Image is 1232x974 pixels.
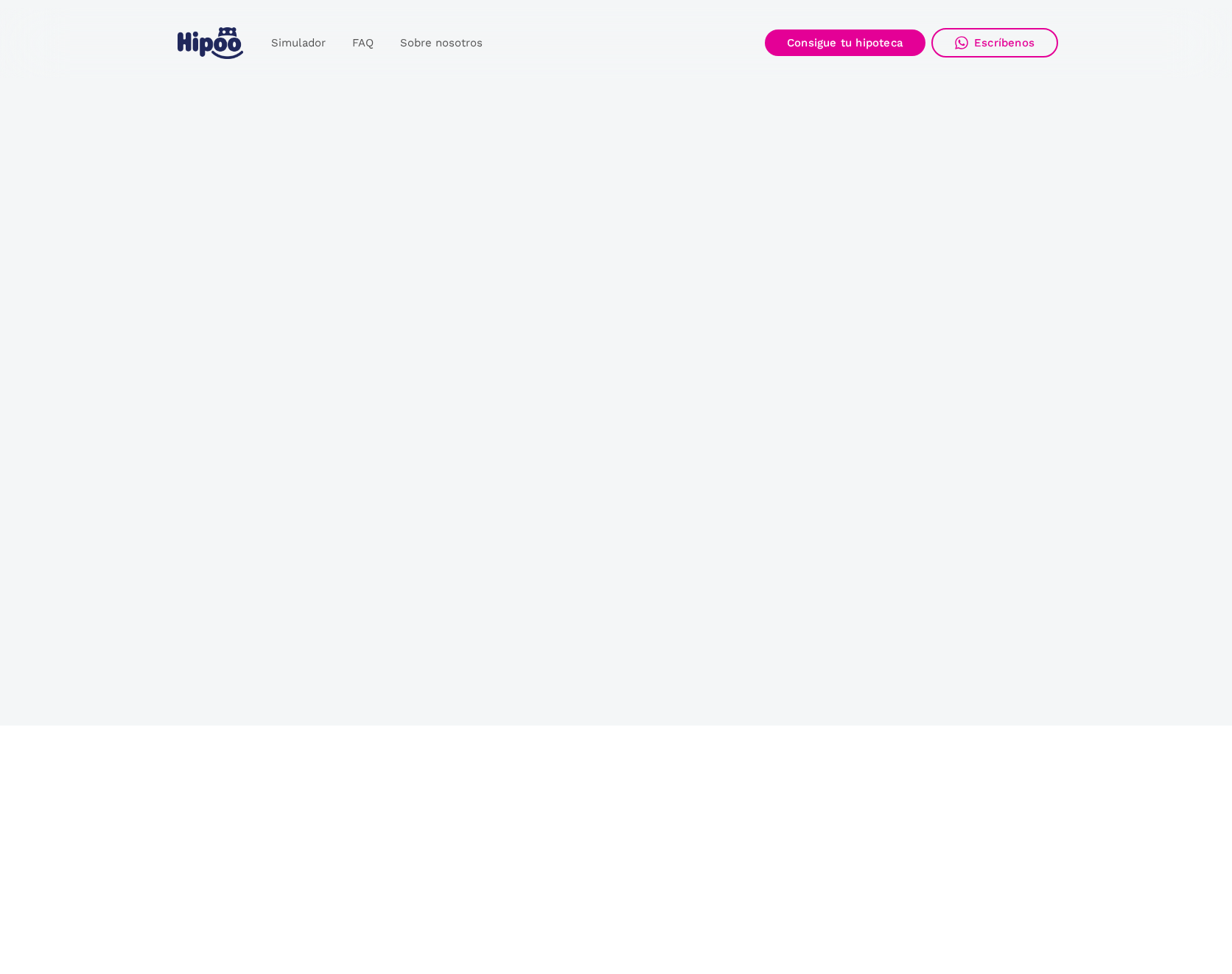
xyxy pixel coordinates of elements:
a: Escríbenos [931,28,1058,58]
a: Consigue tu hipoteca [765,29,925,56]
a: Simulador [258,29,339,58]
a: home [174,21,246,65]
div: Escríbenos [974,36,1035,49]
a: FAQ [339,29,387,58]
a: Sobre nosotros [387,29,496,58]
